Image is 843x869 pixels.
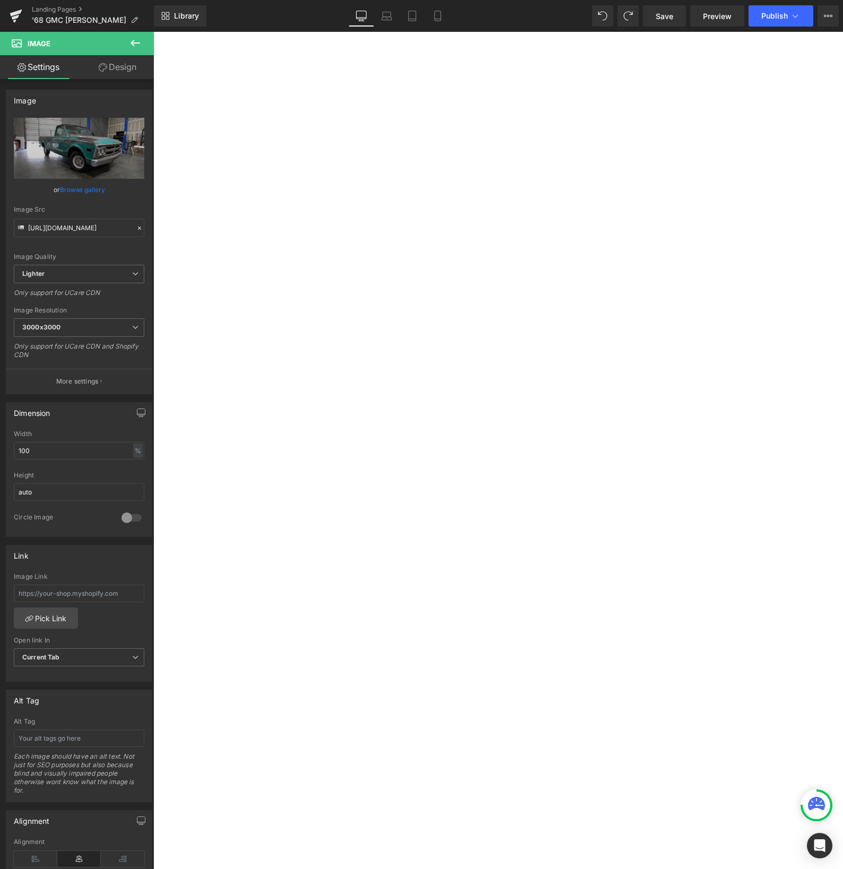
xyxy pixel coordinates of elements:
[14,289,144,304] div: Only support for UCare CDN
[22,270,45,277] b: Lighter
[79,55,156,79] a: Design
[703,11,732,22] span: Preview
[14,483,144,501] input: auto
[14,184,144,195] div: or
[592,5,613,27] button: Undo
[22,653,60,661] b: Current Tab
[14,637,144,644] div: Open link In
[14,430,144,438] div: Width
[349,5,374,27] a: Desktop
[14,573,144,580] div: Image Link
[807,833,832,858] div: Open Intercom Messenger
[14,690,39,705] div: Alt Tag
[14,342,144,366] div: Only support for UCare CDN and Shopify CDN
[14,811,50,825] div: Alignment
[14,752,144,802] div: Each image should have an alt text. Not just for SEO purposes but also because blind and visually...
[28,39,50,48] span: Image
[6,369,152,394] button: More settings
[14,206,144,213] div: Image Src
[14,513,111,524] div: Circle Image
[154,5,206,27] a: New Library
[14,718,144,725] div: Alt Tag
[656,11,673,22] span: Save
[399,5,425,27] a: Tablet
[14,253,144,260] div: Image Quality
[14,607,78,629] a: Pick Link
[425,5,450,27] a: Mobile
[618,5,639,27] button: Redo
[749,5,813,27] button: Publish
[14,472,144,479] div: Height
[14,403,50,418] div: Dimension
[14,729,144,747] input: Your alt tags go here
[14,838,144,846] div: Alignment
[14,545,29,560] div: Link
[761,12,788,20] span: Publish
[14,219,144,237] input: Link
[133,444,143,458] div: %
[32,5,154,14] a: Landing Pages
[690,5,744,27] a: Preview
[56,377,99,386] p: More settings
[14,442,144,459] input: auto
[374,5,399,27] a: Laptop
[32,16,126,24] span: '68 GMC [PERSON_NAME]
[14,585,144,602] input: https://your-shop.myshopify.com
[174,11,199,21] span: Library
[14,307,144,314] div: Image Resolution
[14,90,36,105] div: Image
[60,180,105,199] a: Browse gallery
[22,323,60,331] b: 3000x3000
[818,5,839,27] button: More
